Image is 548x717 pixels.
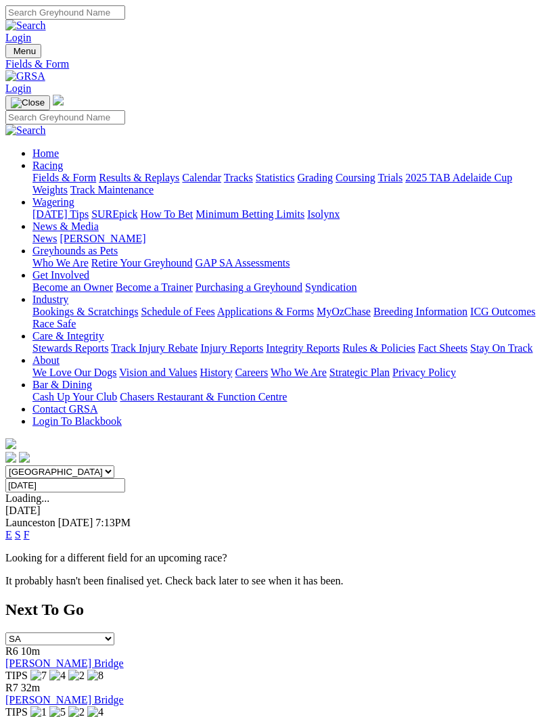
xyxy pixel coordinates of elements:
a: Greyhounds as Pets [32,245,118,256]
a: Login [5,32,31,43]
a: Statistics [256,172,295,183]
a: Coursing [336,172,375,183]
a: Purchasing a Greyhound [196,281,302,293]
img: 8 [87,670,104,682]
a: Strategic Plan [329,367,390,378]
img: 4 [49,670,66,682]
a: Track Injury Rebate [111,342,198,354]
div: Industry [32,306,543,330]
a: Results & Replays [99,172,179,183]
a: News & Media [32,221,99,232]
div: News & Media [32,233,543,245]
input: Search [5,5,125,20]
a: GAP SA Assessments [196,257,290,269]
a: Bookings & Scratchings [32,306,138,317]
img: 7 [30,670,47,682]
a: Tracks [224,172,253,183]
a: About [32,354,60,366]
span: R7 [5,682,18,693]
span: 7:13PM [95,517,131,528]
div: About [32,367,543,379]
a: Become an Owner [32,281,113,293]
a: Login [5,83,31,94]
a: Privacy Policy [392,367,456,378]
a: Weights [32,184,68,195]
a: Racing [32,160,63,171]
a: Fields & Form [32,172,96,183]
img: Search [5,124,46,137]
a: Stay On Track [470,342,532,354]
input: Select date [5,478,125,492]
a: Applications & Forms [217,306,314,317]
a: Careers [235,367,268,378]
div: Wagering [32,208,543,221]
a: MyOzChase [317,306,371,317]
span: Loading... [5,492,49,504]
a: Get Involved [32,269,89,281]
a: How To Bet [141,208,193,220]
a: Integrity Reports [266,342,340,354]
a: Contact GRSA [32,403,97,415]
a: Trials [378,172,403,183]
h2: Next To Go [5,601,543,619]
a: Calendar [182,172,221,183]
img: 2 [68,670,85,682]
div: [DATE] [5,505,543,517]
a: Who We Are [32,257,89,269]
a: Login To Blackbook [32,415,122,427]
span: 10m [21,645,40,657]
a: 2025 TAB Adelaide Cup [405,172,512,183]
img: twitter.svg [19,452,30,463]
a: ICG Outcomes [470,306,535,317]
input: Search [5,110,125,124]
a: Bar & Dining [32,379,92,390]
img: logo-grsa-white.png [53,95,64,106]
a: Retire Your Greyhound [91,257,193,269]
a: Isolynx [307,208,340,220]
a: Fields & Form [5,58,543,70]
a: Track Maintenance [70,184,154,195]
a: SUREpick [91,208,137,220]
a: Home [32,147,59,159]
partial: It probably hasn't been finalised yet. Check back later to see when it has been. [5,575,344,586]
img: facebook.svg [5,452,16,463]
a: Rules & Policies [342,342,415,354]
a: Stewards Reports [32,342,108,354]
a: Schedule of Fees [141,306,214,317]
a: E [5,529,12,540]
button: Toggle navigation [5,44,41,58]
a: News [32,233,57,244]
a: Syndication [305,281,357,293]
a: Minimum Betting Limits [196,208,304,220]
span: R6 [5,645,18,657]
img: logo-grsa-white.png [5,438,16,449]
a: Who We Are [271,367,327,378]
a: Industry [32,294,68,305]
a: Injury Reports [200,342,263,354]
a: Become a Trainer [116,281,193,293]
span: TIPS [5,670,28,681]
a: Care & Integrity [32,330,104,342]
img: GRSA [5,70,45,83]
div: Racing [32,172,543,196]
a: Vision and Values [119,367,197,378]
img: Search [5,20,46,32]
p: Looking for a different field for an upcoming race? [5,552,543,564]
a: [DATE] Tips [32,208,89,220]
a: Breeding Information [373,306,467,317]
a: Fact Sheets [418,342,467,354]
div: Greyhounds as Pets [32,257,543,269]
a: F [24,529,30,540]
span: Launceston [5,517,55,528]
a: Grading [298,172,333,183]
a: S [15,529,21,540]
a: Cash Up Your Club [32,391,117,402]
div: Care & Integrity [32,342,543,354]
a: [PERSON_NAME] Bridge [5,694,124,706]
span: Menu [14,46,36,56]
div: Bar & Dining [32,391,543,403]
img: Close [11,97,45,108]
a: We Love Our Dogs [32,367,116,378]
a: Chasers Restaurant & Function Centre [120,391,287,402]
